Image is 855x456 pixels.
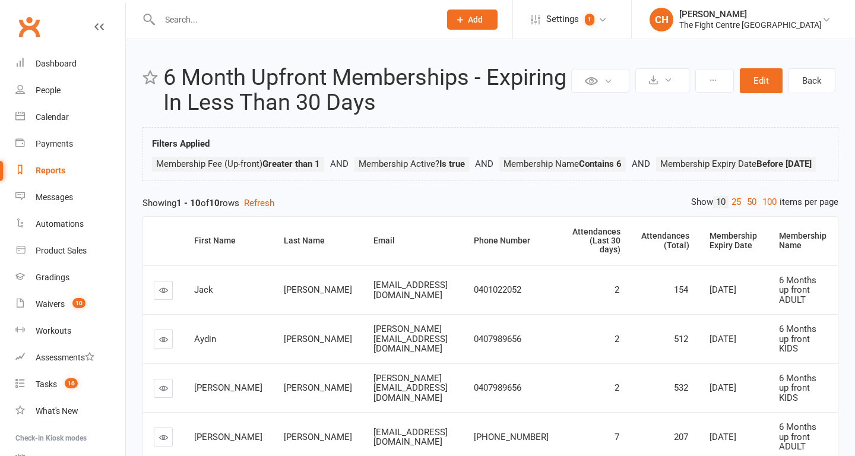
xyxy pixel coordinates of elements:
input: Search... [156,11,432,28]
div: People [36,85,61,95]
span: [PERSON_NAME] [284,334,352,344]
div: Attendances (Total) [641,232,690,250]
div: Email [373,236,454,245]
a: Workouts [15,318,125,344]
div: Waivers [36,299,65,309]
span: 532 [674,382,688,393]
span: 6 Months up front ADULT [779,422,816,452]
span: Membership Fee (Up-front) [156,159,320,169]
span: [PERSON_NAME] [284,284,352,295]
a: Messages [15,184,125,211]
span: Add [468,15,483,24]
a: Clubworx [14,12,44,42]
span: [PERSON_NAME] [284,432,352,442]
span: 0401022052 [474,284,521,295]
span: Settings [546,6,579,33]
a: Tasks 16 [15,371,125,398]
a: Automations [15,211,125,237]
span: 207 [674,432,688,442]
a: What's New [15,398,125,425]
div: CH [650,8,673,31]
span: 512 [674,334,688,344]
span: [DATE] [710,382,736,393]
span: [DATE] [710,284,736,295]
span: 154 [674,284,688,295]
div: Tasks [36,379,57,389]
span: 0407989656 [474,382,521,393]
span: Membership Name [503,159,622,169]
span: [DATE] [710,432,736,442]
div: Calendar [36,112,69,122]
a: People [15,77,125,104]
span: 1 [585,14,594,26]
span: Membership Active? [359,159,465,169]
span: [PERSON_NAME] [284,382,352,393]
a: Dashboard [15,50,125,77]
span: 10 [72,298,85,308]
div: What's New [36,406,78,416]
div: Last Name [284,236,353,245]
div: The Fight Centre [GEOGRAPHIC_DATA] [679,20,822,30]
div: Showing of rows [142,196,838,210]
span: 7 [615,432,619,442]
span: [PERSON_NAME][EMAIL_ADDRESS][DOMAIN_NAME] [373,373,448,403]
a: Payments [15,131,125,157]
span: 2 [615,284,619,295]
span: [PHONE_NUMBER] [474,432,549,442]
a: 10 [713,196,729,208]
button: Edit [740,68,783,93]
div: Product Sales [36,246,87,255]
strong: Greater than 1 [262,159,320,169]
button: Refresh [244,196,274,210]
span: 16 [65,378,78,388]
div: [PERSON_NAME] [679,9,822,20]
div: Membership Expiry Date [710,232,759,250]
strong: Before [DATE] [756,159,812,169]
div: Workouts [36,326,71,335]
span: [DATE] [710,334,736,344]
div: Messages [36,192,73,202]
a: Back [788,68,835,93]
span: 2 [615,334,619,344]
strong: Contains 6 [579,159,622,169]
button: Add [447,9,498,30]
span: 2 [615,382,619,393]
span: 6 Months up front KIDS [779,373,816,403]
div: Dashboard [36,59,77,68]
div: Membership Name [779,232,828,250]
div: Attendances (Last 30 days) [570,227,620,255]
strong: Is true [439,159,465,169]
strong: Filters Applied [152,138,210,149]
a: 100 [759,196,780,208]
span: Membership Expiry Date [660,159,812,169]
span: [EMAIL_ADDRESS][DOMAIN_NAME] [373,280,448,300]
div: Payments [36,139,73,148]
a: Calendar [15,104,125,131]
span: [PERSON_NAME][EMAIL_ADDRESS][DOMAIN_NAME] [373,324,448,354]
strong: 1 - 10 [176,198,201,208]
a: Waivers 10 [15,291,125,318]
div: Gradings [36,273,69,282]
div: First Name [194,236,264,245]
span: 6 Months up front ADULT [779,275,816,305]
span: 6 Months up front KIDS [779,324,816,354]
span: Jack [194,284,213,295]
div: Assessments [36,353,94,362]
a: 25 [729,196,744,208]
a: 50 [744,196,759,208]
span: [EMAIL_ADDRESS][DOMAIN_NAME] [373,427,448,448]
span: Aydin [194,334,216,344]
strong: 10 [209,198,220,208]
span: [PERSON_NAME] [194,382,262,393]
a: Gradings [15,264,125,291]
a: Reports [15,157,125,184]
div: Automations [36,219,84,229]
span: 0407989656 [474,334,521,344]
a: Product Sales [15,237,125,264]
div: Show items per page [691,196,838,208]
div: Phone Number [474,236,550,245]
span: [PERSON_NAME] [194,432,262,442]
div: Reports [36,166,65,175]
h2: 6 Month Upfront Memberships - Expiring In Less Than 30 Days [163,65,568,115]
a: Assessments [15,344,125,371]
